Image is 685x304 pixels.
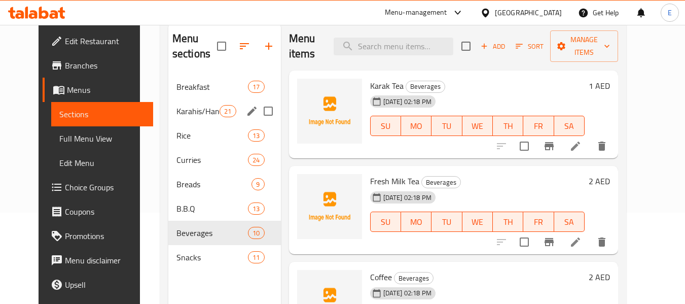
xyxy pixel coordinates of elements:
div: Snacks11 [168,245,281,269]
span: Add [479,41,507,52]
div: Beverages [421,176,461,188]
button: SU [370,116,401,136]
a: Edit menu item [569,236,582,248]
button: SA [554,116,585,136]
span: Promotions [65,230,145,242]
span: 24 [248,155,264,165]
span: Select all sections [211,36,232,57]
a: Choice Groups [43,175,153,199]
a: Menu disclaimer [43,248,153,273]
img: Karak Tea [297,79,362,144]
span: TU [436,215,458,229]
button: Add section [257,34,281,58]
div: Beverages [394,272,434,284]
span: Sort sections [232,34,257,58]
button: TH [493,116,523,136]
span: Menu disclaimer [65,254,145,266]
button: TH [493,212,523,232]
button: Add [477,39,509,54]
div: items [248,81,264,93]
span: Edit Menu [59,157,145,169]
span: TH [497,119,519,133]
span: Coffee [370,269,392,285]
div: items [248,202,264,215]
input: search [334,38,453,55]
span: Beverages [406,81,445,92]
button: Manage items [550,30,618,62]
span: FR [527,119,550,133]
div: items [248,227,264,239]
a: Edit Restaurant [43,29,153,53]
span: Select to update [514,231,535,253]
div: items [248,251,264,263]
div: B.B.Q13 [168,196,281,221]
span: Beverages [176,227,248,239]
a: Upsell [43,273,153,297]
span: Coupons [65,206,145,218]
span: [DATE] 02:18 PM [379,193,436,202]
button: WE [462,116,493,136]
button: edit [244,104,260,119]
div: Curries24 [168,148,281,172]
span: TU [436,119,458,133]
span: Menus [67,84,145,96]
a: Edit menu item [569,140,582,152]
span: 21 [220,107,235,116]
span: Beverages [394,273,433,284]
div: Breakfast17 [168,75,281,99]
span: Karak Tea [370,78,404,93]
span: SU [375,119,397,133]
span: 11 [248,253,264,262]
span: B.B.Q [176,202,248,215]
span: MO [405,215,427,229]
span: 13 [248,204,264,214]
span: Karahis/Handis [176,105,220,117]
span: MO [405,119,427,133]
span: Sort items [509,39,550,54]
span: [DATE] 02:18 PM [379,97,436,107]
span: Curries [176,154,248,166]
span: Beverages [422,177,460,188]
span: Snacks [176,251,248,263]
span: Full Menu View [59,132,145,145]
button: MO [401,212,431,232]
a: Full Menu View [51,126,153,151]
div: Karahis/Handis21edit [168,99,281,123]
span: Edit Restaurant [65,35,145,47]
h6: 2 AED [589,270,610,284]
a: Promotions [43,224,153,248]
button: WE [462,212,493,232]
span: 10 [248,228,264,238]
span: Sections [59,108,145,120]
span: Branches [65,59,145,72]
a: Coupons [43,199,153,224]
button: FR [523,212,554,232]
span: Choice Groups [65,181,145,193]
button: MO [401,116,431,136]
button: TU [431,212,462,232]
span: Upsell [65,279,145,291]
h6: 2 AED [589,174,610,188]
span: FR [527,215,550,229]
button: SA [554,212,585,232]
button: delete [590,134,614,158]
span: Breakfast [176,81,248,93]
div: Rice13 [168,123,281,148]
h2: Menu sections [172,31,217,61]
span: WE [466,215,489,229]
span: SU [375,215,397,229]
nav: Menu sections [168,71,281,274]
span: Breads [176,178,252,190]
div: items [248,129,264,142]
span: 9 [252,180,264,189]
span: Rice [176,129,248,142]
span: Sort [516,41,544,52]
h2: Menu items [289,31,321,61]
span: WE [466,119,489,133]
span: TH [497,215,519,229]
